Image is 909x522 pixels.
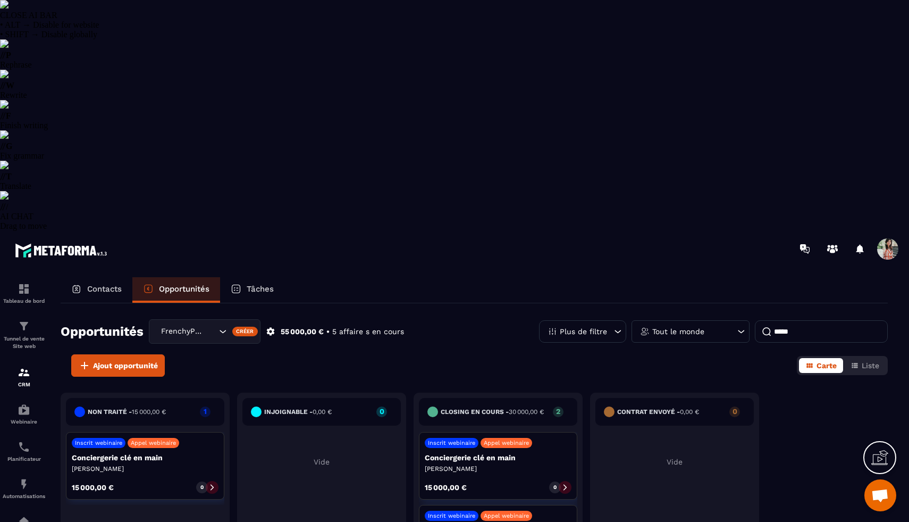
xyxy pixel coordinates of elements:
[799,358,843,373] button: Carte
[158,326,206,337] span: FrenchyPartners
[3,358,45,395] a: formationformationCRM
[159,284,209,294] p: Opportunités
[560,328,607,335] p: Plus de filtre
[132,408,166,416] span: 15 000,00 €
[220,277,284,303] a: Tâches
[3,275,45,312] a: formationformationTableau de bord
[617,408,699,416] h6: Contrat envoyé -
[484,440,529,446] p: Appel webinaire
[206,326,216,337] input: Search for option
[652,328,704,335] p: Tout le monde
[72,453,218,462] p: Conciergerie clé en main
[553,408,563,415] p: 2
[18,403,30,416] img: automations
[844,358,886,373] button: Liste
[72,484,114,491] p: 15 000,00 €
[3,312,45,358] a: formationformationTunnel de vente Site web
[18,320,30,333] img: formation
[595,458,754,466] p: Vide
[376,408,387,415] p: 0
[313,408,332,416] span: 0,00 €
[425,453,571,462] p: Conciergerie clé en main
[326,327,330,337] p: •
[18,283,30,295] img: formation
[332,327,404,337] p: 5 affaire s en cours
[71,354,165,377] button: Ajout opportunité
[18,441,30,453] img: scheduler
[93,360,158,371] span: Ajout opportunité
[428,512,475,519] p: Inscrit webinaire
[281,327,324,337] p: 55 000,00 €
[3,382,45,387] p: CRM
[425,465,571,473] p: [PERSON_NAME]
[247,284,274,294] p: Tâches
[680,408,699,416] span: 0,00 €
[75,440,122,446] p: Inscrit webinaire
[862,361,879,370] span: Liste
[3,335,45,350] p: Tunnel de vente Site web
[3,493,45,499] p: Automatisations
[3,433,45,470] a: schedulerschedulerPlanificateur
[87,284,122,294] p: Contacts
[3,298,45,304] p: Tableau de bord
[509,408,544,416] span: 30 000,00 €
[864,479,896,511] div: Ouvrir le chat
[200,484,204,491] p: 0
[425,484,467,491] p: 15 000,00 €
[18,366,30,379] img: formation
[61,321,144,342] h2: Opportunités
[428,440,475,446] p: Inscrit webinaire
[242,458,401,466] p: Vide
[817,361,837,370] span: Carte
[3,456,45,462] p: Planificateur
[200,408,211,415] p: 1
[3,470,45,507] a: automationsautomationsAutomatisations
[232,327,258,336] div: Créer
[15,241,111,260] img: logo
[61,277,132,303] a: Contacts
[131,440,176,446] p: Appel webinaire
[149,319,260,344] div: Search for option
[72,465,218,473] p: [PERSON_NAME]
[441,408,544,416] h6: Closing en cours -
[484,512,529,519] p: Appel webinaire
[18,478,30,491] img: automations
[132,277,220,303] a: Opportunités
[3,419,45,425] p: Webinaire
[553,484,557,491] p: 0
[88,408,166,416] h6: Non traité -
[264,408,332,416] h6: injoignable -
[729,408,740,415] p: 0
[3,395,45,433] a: automationsautomationsWebinaire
